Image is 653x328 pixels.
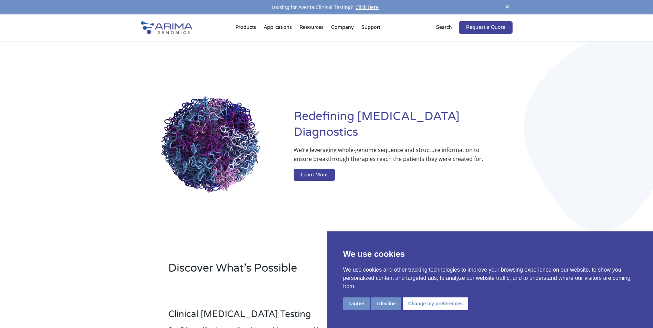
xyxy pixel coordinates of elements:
[294,109,512,145] h1: Redefining [MEDICAL_DATA] Diagnostics
[141,21,192,34] img: Arima-Genomics-logo
[403,297,468,310] button: Change my preferences
[343,297,370,310] button: I agree
[294,169,335,181] a: Learn More
[436,23,452,32] p: Search
[459,21,513,34] a: Request a Quote
[168,261,414,281] h2: Discover What’s Possible
[168,309,356,325] h3: Clinical [MEDICAL_DATA] Testing
[371,297,401,310] button: I decline
[141,3,513,12] div: Looking for Aventa Clinical Testing?
[343,266,637,291] p: We use cookies and other tracking technologies to improve your browsing experience on our website...
[294,145,485,169] p: We’re leveraging whole-genome sequence and structure information to ensure breakthrough therapies...
[353,4,381,10] a: Click Here
[343,248,637,260] p: We use cookies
